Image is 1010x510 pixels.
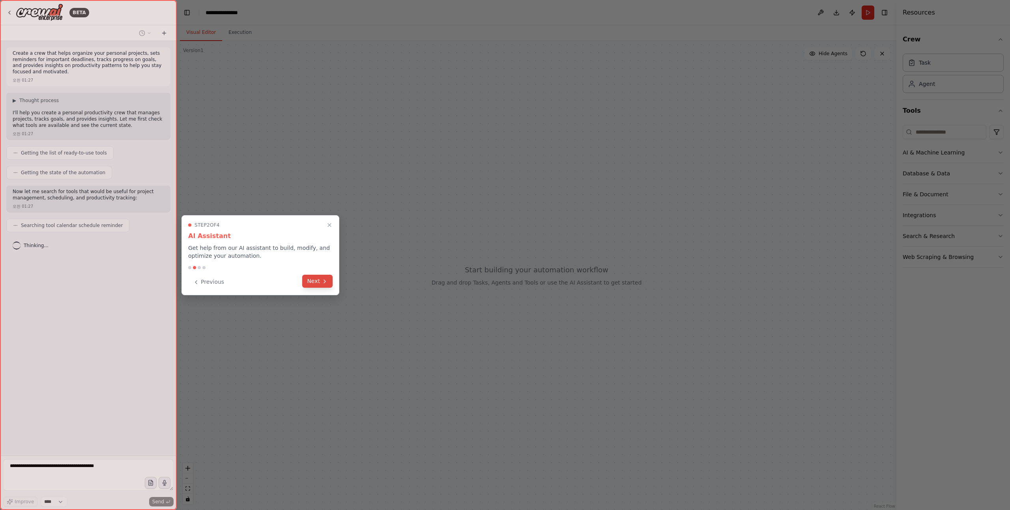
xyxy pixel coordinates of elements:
button: Hide left sidebar [181,7,193,18]
p: Get help from our AI assistant to build, modify, and optimize your automation. [188,244,333,260]
h3: AI Assistant [188,231,333,241]
button: Close walkthrough [325,220,334,230]
span: Step 2 of 4 [195,222,220,228]
button: Next [302,275,333,288]
button: Previous [188,275,229,289]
